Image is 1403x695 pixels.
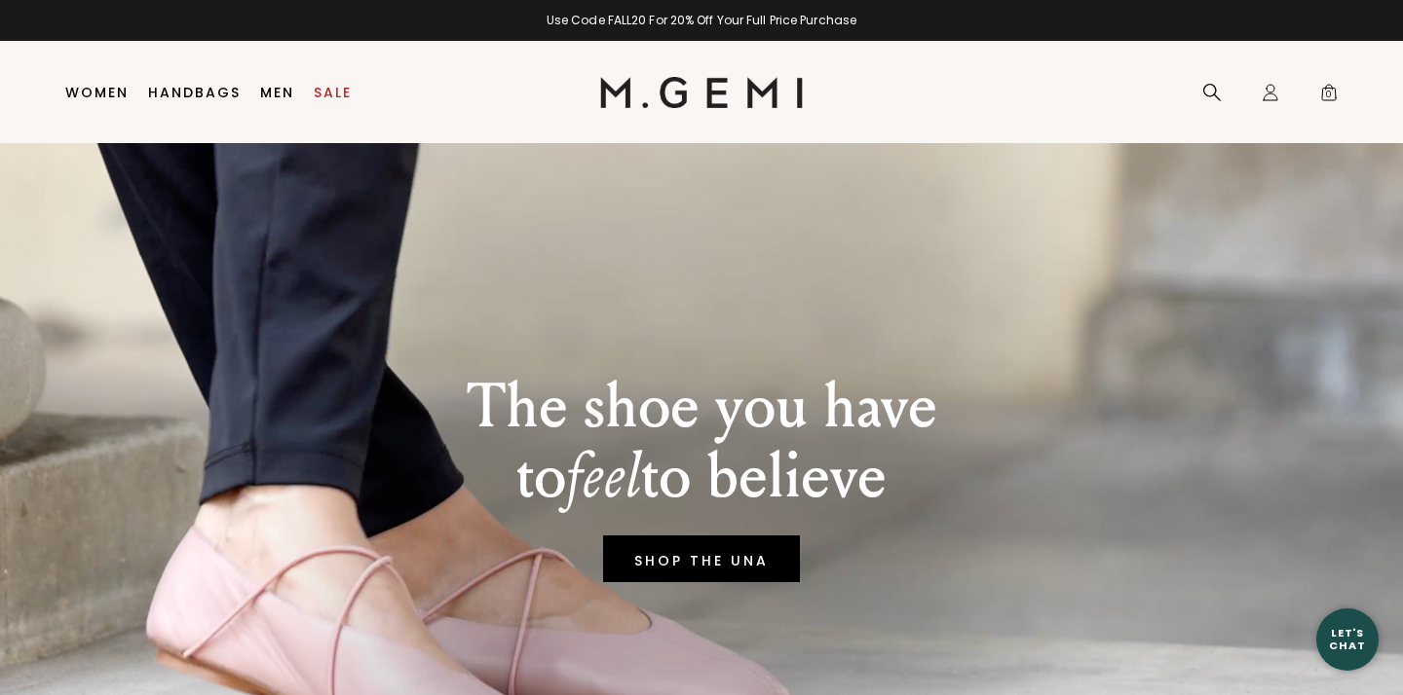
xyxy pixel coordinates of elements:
[1319,87,1339,106] span: 0
[467,372,937,442] p: The shoe you have
[603,535,800,582] a: SHOP THE UNA
[1316,627,1379,651] div: Let's Chat
[314,85,352,100] a: Sale
[148,85,241,100] a: Handbags
[566,439,641,514] em: feel
[467,442,937,512] p: to to believe
[600,77,804,108] img: M.Gemi
[260,85,294,100] a: Men
[65,85,129,100] a: Women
